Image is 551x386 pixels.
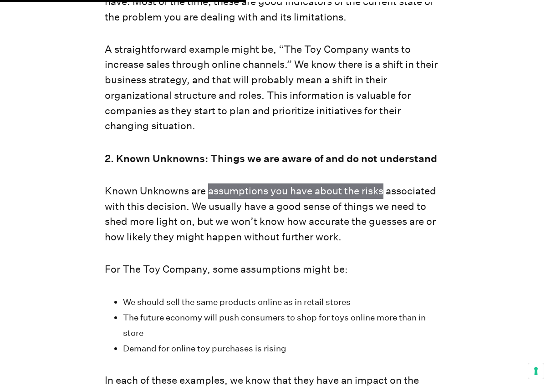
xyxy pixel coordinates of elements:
p: For The Toy Company, some assumptions might be: [105,262,446,277]
button: Your consent preferences for tracking technologies [528,363,544,379]
strong: 2. Known Unknowns: Things we are aware of and do not understand [105,152,437,164]
li: The future economy will push consumers to shop for toys online more than in-store [123,310,446,340]
li: Demand for online toy purchases is rising [123,340,446,356]
p: A straightforward example might be, “The Toy Company wants to increase sales through online chann... [105,42,446,134]
p: Known Unknowns are assumptions you have about the risks associated with this decision. We usually... [105,183,446,245]
li: We should sell the same products online as in retail stores [123,294,446,310]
